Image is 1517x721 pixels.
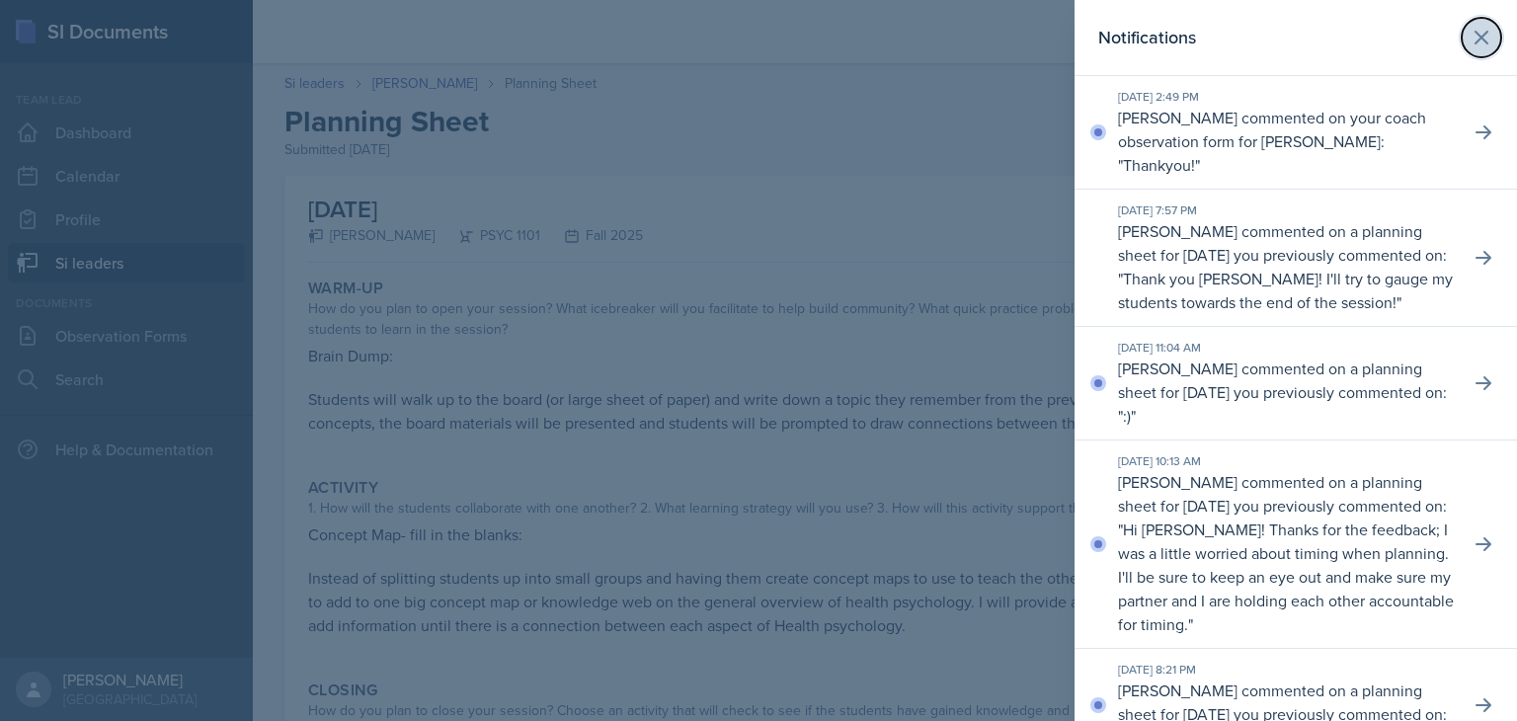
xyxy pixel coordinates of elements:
div: [DATE] 10:13 AM [1118,452,1454,470]
div: [DATE] 8:21 PM [1118,661,1454,679]
p: Thankyou! [1123,154,1195,176]
p: :) [1123,405,1131,427]
p: Hi [PERSON_NAME]! Thanks for the feedback; I was a little worried about timing when planning. I'l... [1118,519,1454,635]
h2: Notifications [1098,24,1196,51]
div: [DATE] 7:57 PM [1118,201,1454,219]
p: [PERSON_NAME] commented on a planning sheet for [DATE] you previously commented on: " " [1118,219,1454,314]
div: [DATE] 11:04 AM [1118,339,1454,357]
p: [PERSON_NAME] commented on a planning sheet for [DATE] you previously commented on: " " [1118,470,1454,636]
p: Thank you [PERSON_NAME]! I'll try to gauge my students towards the end of the session! [1118,268,1453,313]
p: [PERSON_NAME] commented on a planning sheet for [DATE] you previously commented on: " " [1118,357,1454,428]
div: [DATE] 2:49 PM [1118,88,1454,106]
p: [PERSON_NAME] commented on your coach observation form for [PERSON_NAME]: " " [1118,106,1454,177]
